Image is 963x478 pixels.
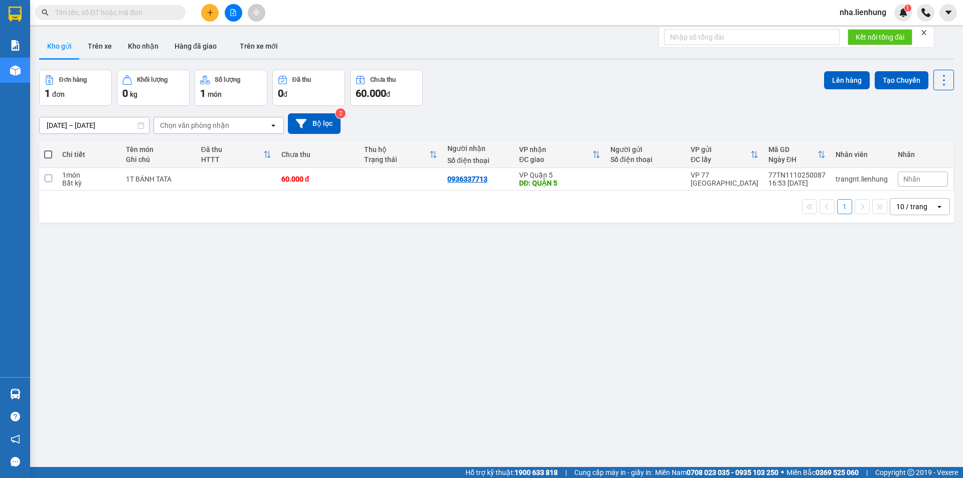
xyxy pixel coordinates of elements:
[763,141,831,168] th: Toggle SortBy
[62,150,116,158] div: Chi tiết
[39,70,112,106] button: Đơn hàng1đơn
[447,144,509,152] div: Người nhận
[11,457,20,466] span: message
[240,42,278,50] span: Trên xe mới
[848,29,912,45] button: Kết nối tổng đài
[939,4,957,22] button: caret-down
[10,40,21,51] img: solution-icon
[359,141,442,168] th: Toggle SortBy
[899,8,908,17] img: icon-new-feature
[786,467,859,478] span: Miền Bắc
[52,90,65,98] span: đơn
[122,87,128,99] span: 0
[215,76,240,83] div: Số lượng
[42,9,49,16] span: search
[253,9,260,16] span: aim
[55,7,174,18] input: Tìm tên, số ĐT hoặc mã đơn
[11,412,20,421] span: question-circle
[364,155,429,164] div: Trạng thái
[370,76,396,83] div: Chưa thu
[691,145,750,153] div: VP gửi
[272,70,345,106] button: Đã thu0đ
[208,90,222,98] span: món
[386,90,390,98] span: đ
[921,8,930,17] img: phone-icon
[126,175,191,183] div: 1T BÁNH TATA
[944,8,953,17] span: caret-down
[832,6,894,19] span: nha.lienhung
[201,145,263,153] div: Đã thu
[906,5,909,12] span: 1
[610,145,681,153] div: Người gửi
[117,70,190,106] button: Khối lượng0kg
[514,141,605,168] th: Toggle SortBy
[364,145,429,153] div: Thu hộ
[687,468,778,476] strong: 0708 023 035 - 0935 103 250
[565,467,567,478] span: |
[447,175,488,183] div: 0936337713
[610,155,681,164] div: Số điện thoại
[519,171,600,179] div: VP Quận 5
[45,87,50,99] span: 1
[126,145,191,153] div: Tên món
[9,7,22,22] img: logo-vxr
[816,468,859,476] strong: 0369 525 060
[836,175,888,183] div: trangnt.lienhung
[281,175,355,183] div: 60.000 đ
[350,70,423,106] button: Chưa thu60.000đ
[196,141,276,168] th: Toggle SortBy
[768,171,826,179] div: 77TN1110250087
[39,34,80,58] button: Kho gửi
[691,171,758,187] div: VP 77 [GEOGRAPHIC_DATA]
[130,90,137,98] span: kg
[10,389,21,399] img: warehouse-icon
[62,171,116,179] div: 1 món
[935,203,943,211] svg: open
[137,76,168,83] div: Khối lượng
[519,145,592,153] div: VP nhận
[465,467,558,478] span: Hỗ trợ kỹ thuật:
[201,155,263,164] div: HTTT
[691,155,750,164] div: ĐC lấy
[292,76,311,83] div: Đã thu
[40,117,149,133] input: Select a date range.
[278,87,283,99] span: 0
[896,202,927,212] div: 10 / trang
[686,141,763,168] th: Toggle SortBy
[768,179,826,187] div: 16:53 [DATE]
[230,9,237,16] span: file-add
[288,113,341,134] button: Bộ lọc
[126,155,191,164] div: Ghi chú
[200,87,206,99] span: 1
[207,9,214,16] span: plus
[248,4,265,22] button: aim
[837,199,852,214] button: 1
[160,120,229,130] div: Chọn văn phòng nhận
[281,150,355,158] div: Chưa thu
[907,469,914,476] span: copyright
[269,121,277,129] svg: open
[519,155,592,164] div: ĐC giao
[283,90,287,98] span: đ
[195,70,267,106] button: Số lượng1món
[62,179,116,187] div: Bất kỳ
[920,29,927,36] span: close
[519,179,600,187] div: DĐ: QUẬN 5
[824,71,870,89] button: Lên hàng
[574,467,653,478] span: Cung cấp máy in - giấy in:
[856,32,904,43] span: Kết nối tổng đài
[875,71,928,89] button: Tạo Chuyến
[836,150,888,158] div: Nhân viên
[768,145,818,153] div: Mã GD
[664,29,840,45] input: Nhập số tổng đài
[781,470,784,474] span: ⚪️
[59,76,87,83] div: Đơn hàng
[655,467,778,478] span: Miền Nam
[904,5,911,12] sup: 1
[80,34,120,58] button: Trên xe
[866,467,868,478] span: |
[120,34,167,58] button: Kho nhận
[336,108,346,118] sup: 2
[11,434,20,444] span: notification
[515,468,558,476] strong: 1900 633 818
